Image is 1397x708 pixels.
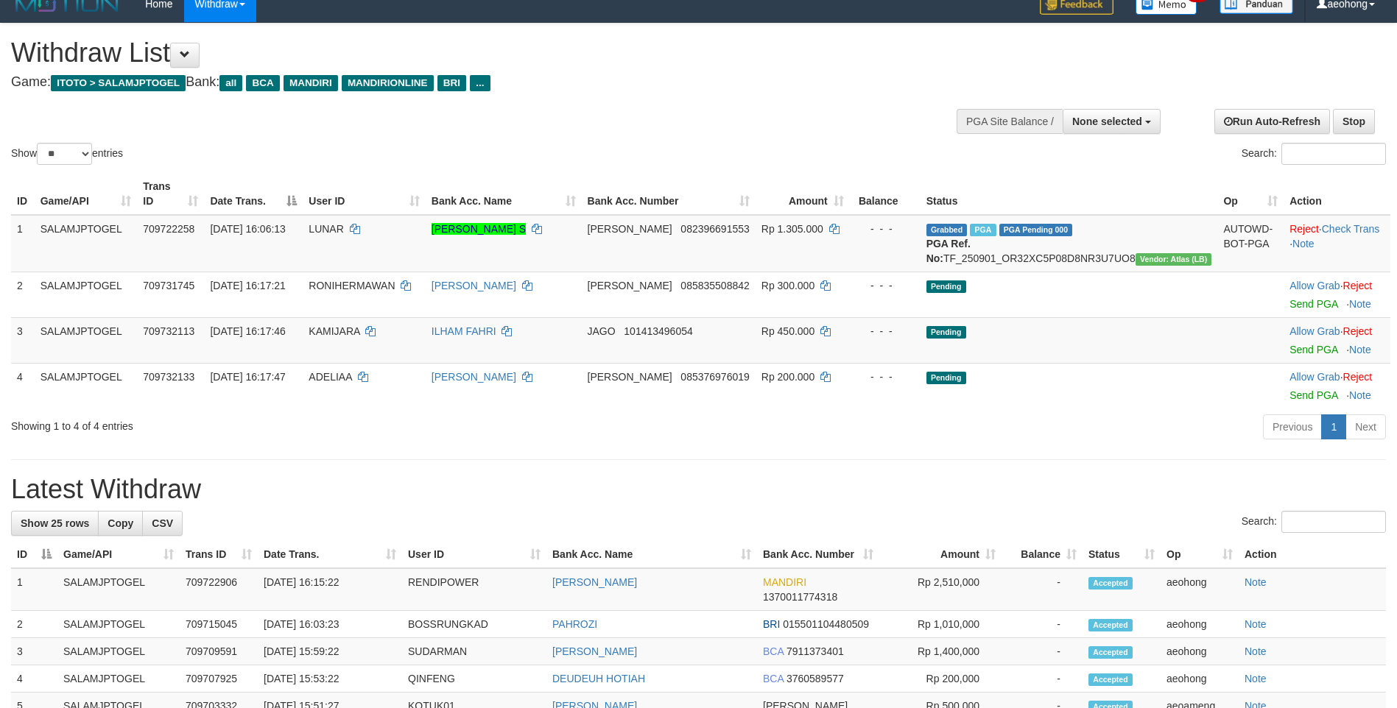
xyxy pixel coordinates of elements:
span: JAGO [588,325,616,337]
div: - - - [856,324,915,339]
th: ID [11,173,35,215]
span: RONIHERMAWAN [309,280,395,291]
input: Search: [1281,143,1386,165]
td: [DATE] 16:03:23 [258,611,402,638]
button: None selected [1063,109,1161,134]
a: Show 25 rows [11,511,99,536]
a: Next [1345,414,1386,439]
a: Send PGA [1289,298,1337,310]
a: Note [1245,576,1267,588]
td: 2 [11,272,35,317]
div: Showing 1 to 4 of 4 entries [11,413,571,433]
td: aeohong [1161,611,1239,638]
a: Copy [98,511,143,536]
span: [PERSON_NAME] [588,223,672,235]
span: [PERSON_NAME] [588,280,672,291]
th: Status [921,173,1218,215]
a: 1 [1321,414,1346,439]
div: PGA Site Balance / [957,109,1063,134]
td: SALAMJPTOGEL [35,317,138,363]
td: TF_250901_OR32XC5P08D8NR3U7UO8 [921,215,1218,272]
td: 4 [11,665,57,693]
span: Copy 3760589577 to clipboard [787,673,844,684]
a: Check Trans [1322,223,1380,235]
td: 1 [11,215,35,272]
td: SALAMJPTOGEL [57,611,180,638]
span: · [1289,280,1343,291]
h4: Game: Bank: [11,75,917,90]
span: Marked by aeoameng [970,224,996,236]
td: SALAMJPTOGEL [35,215,138,272]
a: DEUDEUH HOTIAH [552,673,645,684]
td: [DATE] 15:53:22 [258,665,402,693]
b: PGA Ref. No: [926,238,971,264]
span: ADELIAA [309,371,351,383]
h1: Withdraw List [11,38,917,68]
div: - - - [856,278,915,293]
span: BCA [763,645,784,657]
td: SALAMJPTOGEL [57,568,180,611]
span: 709731745 [143,280,194,291]
span: [DATE] 16:17:46 [210,325,285,337]
span: Pending [926,326,966,339]
span: None selected [1072,116,1142,127]
span: BCA [763,673,784,684]
td: - [1002,665,1083,693]
span: Copy [108,517,133,529]
th: Balance: activate to sort column ascending [1002,541,1083,568]
span: Accepted [1088,646,1133,659]
div: - - - [856,369,915,384]
th: Bank Acc. Number: activate to sort column ascending [582,173,756,215]
a: [PERSON_NAME] [432,280,516,291]
th: ID: activate to sort column descending [11,541,57,568]
th: Bank Acc. Number: activate to sort column ascending [757,541,879,568]
td: QINFENG [402,665,546,693]
td: aeohong [1161,638,1239,665]
th: Status: activate to sort column ascending [1083,541,1161,568]
td: SALAMJPTOGEL [57,665,180,693]
span: CSV [152,517,173,529]
span: KAMIJARA [309,325,359,337]
th: Date Trans.: activate to sort column ascending [258,541,402,568]
th: Bank Acc. Name: activate to sort column ascending [546,541,757,568]
span: Copy 082396691553 to clipboard [680,223,749,235]
th: Trans ID: activate to sort column ascending [180,541,258,568]
a: Send PGA [1289,344,1337,355]
td: - [1002,568,1083,611]
th: Amount: activate to sort column ascending [879,541,1002,568]
label: Show entries [11,143,123,165]
a: CSV [142,511,183,536]
span: Copy 085376976019 to clipboard [680,371,749,383]
td: RENDIPOWER [402,568,546,611]
a: Allow Grab [1289,280,1340,291]
td: 3 [11,317,35,363]
span: · [1289,325,1343,337]
th: Amount: activate to sort column ascending [756,173,850,215]
td: · [1284,272,1390,317]
th: Game/API: activate to sort column ascending [57,541,180,568]
span: MANDIRI [763,576,806,588]
span: Copy 085835508842 to clipboard [680,280,749,291]
a: Reject [1343,280,1373,291]
a: Allow Grab [1289,371,1340,383]
a: Note [1245,645,1267,657]
th: Action [1284,173,1390,215]
a: Reject [1289,223,1319,235]
td: 1 [11,568,57,611]
span: PGA Pending [999,224,1073,236]
th: Date Trans.: activate to sort column descending [204,173,303,215]
span: MANDIRIONLINE [342,75,434,91]
th: Action [1239,541,1386,568]
span: ITOTO > SALAMJPTOGEL [51,75,186,91]
span: Rp 450.000 [761,325,814,337]
th: User ID: activate to sort column ascending [402,541,546,568]
span: [DATE] 16:17:21 [210,280,285,291]
span: 709732133 [143,371,194,383]
a: Note [1349,298,1371,310]
th: Balance [850,173,921,215]
span: [DATE] 16:17:47 [210,371,285,383]
td: Rp 2,510,000 [879,568,1002,611]
span: Accepted [1088,619,1133,631]
a: Allow Grab [1289,325,1340,337]
td: SALAMJPTOGEL [35,363,138,408]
